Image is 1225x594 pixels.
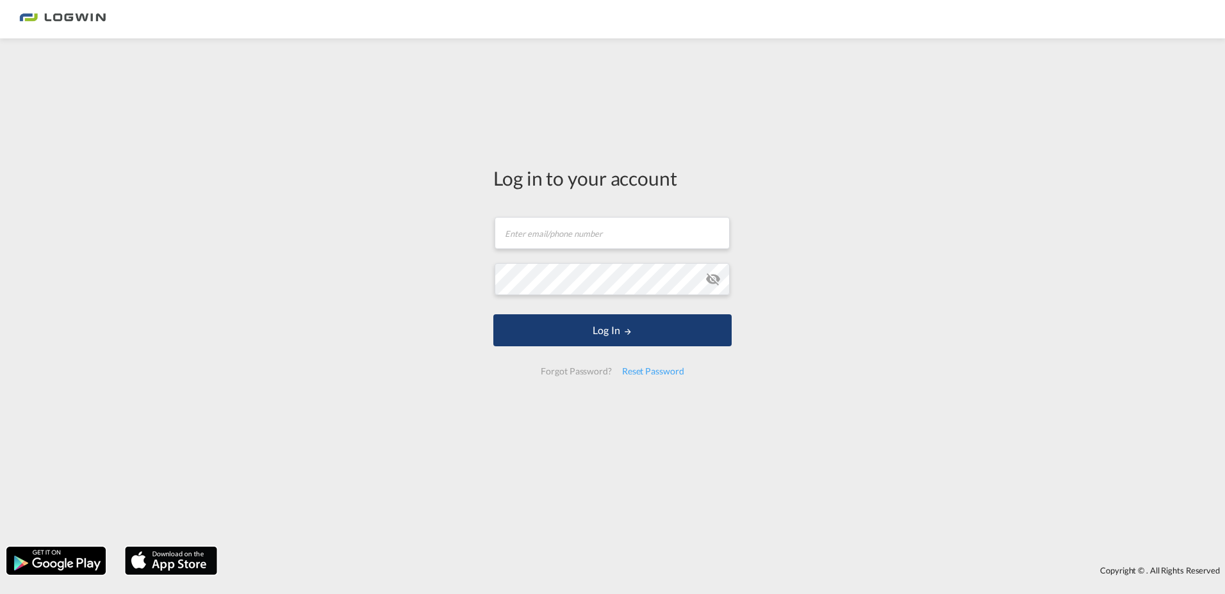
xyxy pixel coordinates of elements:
img: 2761ae10d95411efa20a1f5e0282d2d7.png [19,5,106,34]
div: Copyright © . All Rights Reserved [224,559,1225,581]
input: Enter email/phone number [495,217,730,249]
img: apple.png [124,545,218,576]
div: Reset Password [617,360,689,383]
button: LOGIN [493,314,732,346]
img: google.png [5,545,107,576]
div: Log in to your account [493,165,732,191]
div: Forgot Password? [536,360,616,383]
md-icon: icon-eye-off [705,271,721,287]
